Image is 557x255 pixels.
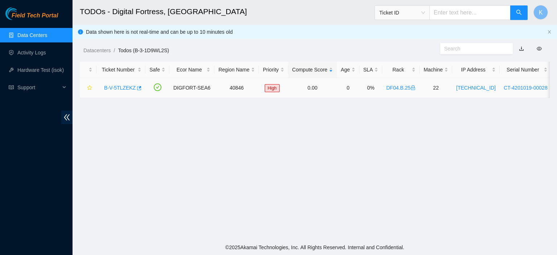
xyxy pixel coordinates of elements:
input: Search [444,45,503,53]
a: CT-4201019-00028 [504,85,548,91]
a: Todos (B-3-1D9WL2S) [118,48,169,53]
span: Ticket ID [379,7,425,18]
input: Enter text here... [429,5,511,20]
td: 0 [337,78,359,98]
button: download [513,43,529,54]
span: check-circle [154,83,161,91]
button: search [510,5,528,20]
td: 0% [359,78,382,98]
a: Data Centers [17,32,47,38]
span: read [9,85,14,90]
a: download [519,46,524,52]
a: B-V-5TLZEKZ [104,85,136,91]
span: lock [410,85,416,90]
a: Datacenters [83,48,111,53]
span: star [87,85,92,91]
a: [TECHNICAL_ID] [456,85,496,91]
span: eye [537,46,542,51]
a: Hardware Test (isok) [17,67,64,73]
a: DF04.B.25lock [386,85,416,91]
td: 0.00 [288,78,337,98]
span: / [114,48,115,53]
td: 40846 [214,78,259,98]
span: double-left [61,111,73,124]
a: Activity Logs [17,50,46,55]
span: High [265,84,280,92]
td: DIGFORT-SEA6 [169,78,214,98]
span: Field Tech Portal [12,12,58,19]
span: search [516,9,522,16]
button: K [533,5,548,20]
span: Support [17,80,60,95]
footer: © 2025 Akamai Technologies, Inc. All Rights Reserved. Internal and Confidential. [73,240,557,255]
td: 22 [420,78,452,98]
img: Akamai Technologies [5,7,37,20]
a: Akamai TechnologiesField Tech Portal [5,13,58,22]
button: close [547,30,552,34]
button: star [84,82,92,94]
span: K [539,8,543,17]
